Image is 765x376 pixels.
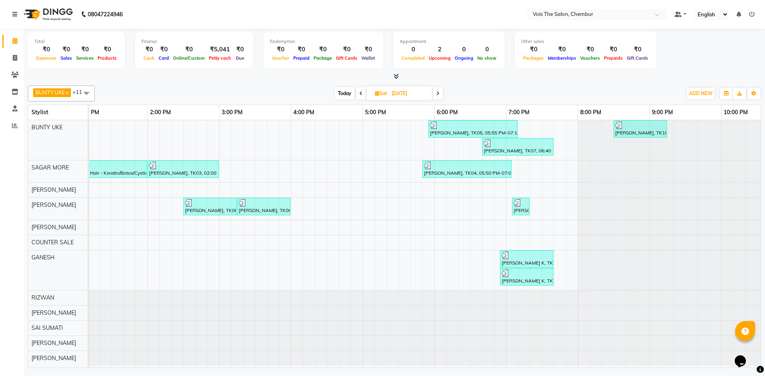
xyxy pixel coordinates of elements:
div: Redemption [270,38,377,45]
span: Prepaids [602,55,625,61]
span: Stylist [31,109,48,116]
div: ₹0 [578,45,602,54]
div: ₹0 [334,45,359,54]
span: BUNTY UKE [35,89,65,95]
span: Sales [59,55,74,61]
span: Memberships [546,55,578,61]
span: [PERSON_NAME] [31,186,76,193]
span: BUNTY UKE [31,124,63,131]
span: Gift Cards [625,55,650,61]
input: 2025-06-07 [389,88,429,99]
div: ₹0 [546,45,578,54]
span: [PERSON_NAME] [31,224,76,231]
div: ₹0 [141,45,157,54]
div: ₹0 [34,45,59,54]
span: Prepaid [291,55,312,61]
div: ₹0 [359,45,377,54]
span: [PERSON_NAME] [31,309,76,316]
span: ADD NEW [689,90,712,96]
img: logo [20,3,75,25]
span: Completed [400,55,427,61]
span: Today [335,87,355,99]
a: 9:00 PM [650,107,675,118]
span: [PERSON_NAME] [31,201,76,208]
div: [PERSON_NAME], TK07, 06:40 PM-07:40 PM, [DEMOGRAPHIC_DATA] Hair - Haircut - Top.Stylist [483,139,553,154]
span: Expenses [34,55,59,61]
div: Total [34,38,119,45]
span: Gift Cards [334,55,359,61]
div: ₹0 [625,45,650,54]
div: [PERSON_NAME], TK06, 03:15 PM-04:00 PM, MANICURE/PEDICURE & NAILS - Basic Manicure [238,199,290,214]
div: ₹0 [157,45,171,54]
div: 2 [427,45,453,54]
div: ₹0 [270,45,291,54]
div: ₹5,041 [207,45,233,54]
a: 2:00 PM [148,107,173,118]
div: 0 [453,45,475,54]
div: ₹0 [291,45,312,54]
span: Package [312,55,334,61]
span: Card [157,55,171,61]
span: Products [96,55,119,61]
div: ₹0 [233,45,247,54]
div: [PERSON_NAME], TK03, 02:00 PM-03:00 PM, [DEMOGRAPHIC_DATA] Hair - Haircut - Stylist [148,162,218,177]
span: SAGAR MORE [31,164,69,171]
span: No show [475,55,498,61]
div: [PERSON_NAME], TK04, 05:50 PM-07:05 PM, [DEMOGRAPHIC_DATA] Hair - Wash & Blastdry (Non-Sulphate F... [423,162,511,177]
a: 6:00 PM [435,107,460,118]
a: 10:00 PM [722,107,750,118]
div: ₹0 [74,45,96,54]
div: ₹0 [96,45,119,54]
div: [PERSON_NAME], TK04, 07:05 PM-07:20 PM, THREADING - Eyebrows [513,199,529,214]
span: Voucher [270,55,291,61]
div: ₹0 [171,45,207,54]
span: Sat [373,90,389,96]
span: +11 [73,89,88,95]
span: GANESH [31,254,55,261]
div: ₹0 [312,45,334,54]
span: Due [234,55,246,61]
span: COUNTER SALE [31,239,74,246]
span: Ongoing [453,55,475,61]
a: 8:00 PM [578,107,603,118]
div: ₹0 [521,45,546,54]
span: Services [74,55,96,61]
b: 08047224946 [88,3,123,25]
span: Vouchers [578,55,602,61]
div: 0 [475,45,498,54]
iframe: chat widget [732,344,757,368]
div: Other sales [521,38,650,45]
span: RIZWAN [31,294,54,301]
span: Cash [141,55,157,61]
div: [PERSON_NAME], TK06, 02:30 PM-03:15 PM, MANICURE/PEDICURE & NAILS - Basic Pedicure [184,199,236,214]
span: Petty cash [207,55,233,61]
div: Finance [141,38,247,45]
div: [PERSON_NAME], TK05, 05:55 PM-07:10 PM, [DEMOGRAPHIC_DATA] Hair - Wash & Blastdry (Non-Sulphate F... [429,121,517,136]
div: [PERSON_NAME] K, TK08, 06:55 PM-07:40 PM, [DEMOGRAPHIC_DATA] Hair - Haircut - Stylist [501,269,553,284]
div: [PERSON_NAME], TK10, 08:30 PM-09:15 PM, [DEMOGRAPHIC_DATA] Hair - Haircut - Sr.Stylist [614,121,666,136]
div: Appointment [400,38,498,45]
a: 7:00 PM [506,107,532,118]
a: 4:00 PM [291,107,316,118]
span: [PERSON_NAME] [31,339,76,347]
a: x [65,89,69,95]
span: Online/Custom [171,55,207,61]
span: Upcoming [427,55,453,61]
a: 3:00 PM [220,107,245,118]
div: 0 [400,45,427,54]
span: [PERSON_NAME] [31,355,76,362]
div: [PERSON_NAME] K, TK09, 06:55 PM-07:40 PM, [DEMOGRAPHIC_DATA] Hair - Haircut - Stylist [501,251,553,267]
span: Packages [521,55,546,61]
div: ₹0 [602,45,625,54]
span: Wallet [359,55,377,61]
button: ADD NEW [687,88,714,99]
div: ₹0 [59,45,74,54]
a: 5:00 PM [363,107,388,118]
span: SAI SUMATI [31,324,63,331]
